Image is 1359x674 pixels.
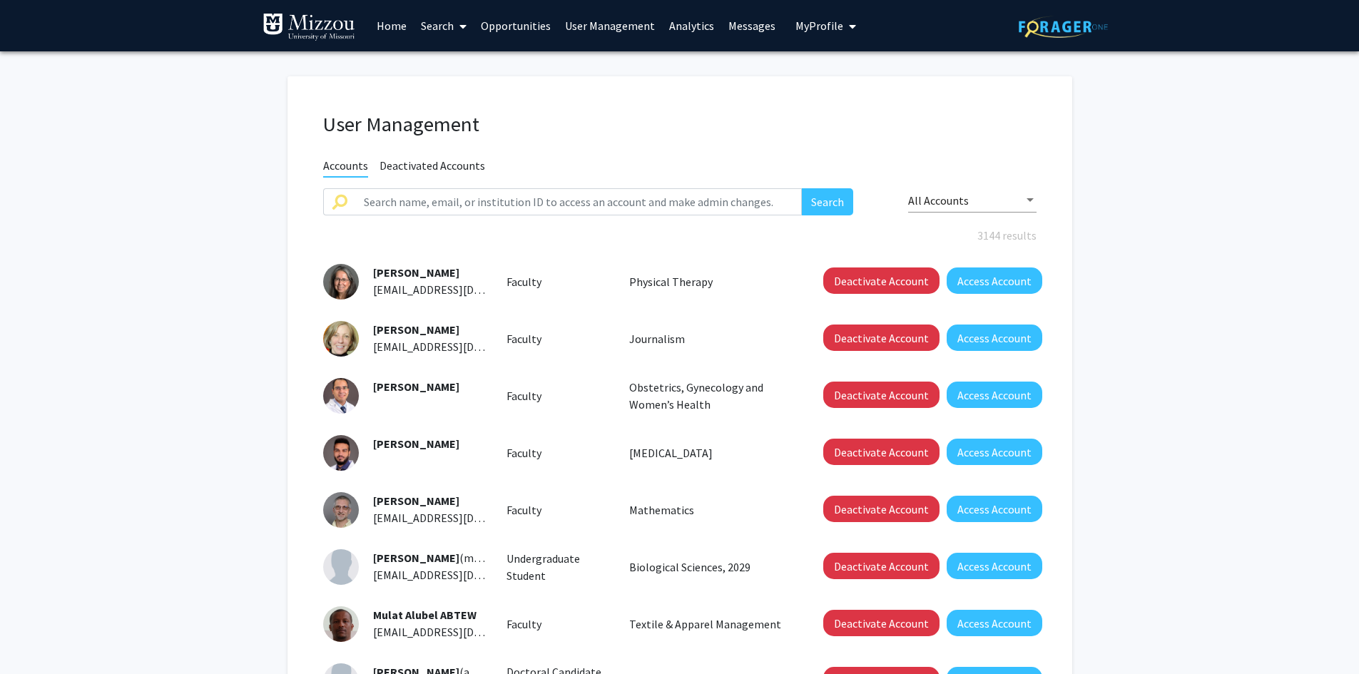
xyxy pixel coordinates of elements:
[496,501,619,519] div: Faculty
[323,606,359,642] img: Profile Picture
[629,616,792,633] p: Textile & Apparel Management
[947,553,1042,579] button: Access Account
[629,273,792,290] p: Physical Therapy
[312,227,1047,244] div: 3144 results
[373,511,547,525] span: [EMAIL_ADDRESS][DOMAIN_NAME]
[373,282,605,297] span: [EMAIL_ADDRESS][DOMAIN_NAME][US_STATE]
[370,1,414,51] a: Home
[373,551,501,565] span: (mawct)
[11,610,61,663] iframe: Chat
[721,1,783,51] a: Messages
[802,188,853,215] button: Search
[947,382,1042,408] button: Access Account
[947,439,1042,465] button: Access Account
[373,379,459,394] span: [PERSON_NAME]
[823,496,940,522] button: Deactivate Account
[947,267,1042,294] button: Access Account
[355,188,803,215] input: Search name, email, or institution ID to access an account and make admin changes.
[823,325,940,351] button: Deactivate Account
[373,568,547,582] span: [EMAIL_ADDRESS][DOMAIN_NAME]
[629,501,792,519] p: Mathematics
[323,264,359,300] img: Profile Picture
[323,492,359,528] img: Profile Picture
[662,1,721,51] a: Analytics
[629,379,792,413] p: Obstetrics, Gynecology and Women’s Health
[496,444,619,461] div: Faculty
[323,158,368,178] span: Accounts
[414,1,474,51] a: Search
[823,610,940,636] button: Deactivate Account
[947,325,1042,351] button: Access Account
[323,321,359,357] img: Profile Picture
[373,551,459,565] span: [PERSON_NAME]
[373,625,605,639] span: [EMAIL_ADDRESS][DOMAIN_NAME][US_STATE]
[323,112,1037,137] h1: User Management
[823,267,940,294] button: Deactivate Account
[263,13,355,41] img: University of Missouri Logo
[1019,16,1108,38] img: ForagerOne Logo
[629,558,792,576] p: Biological Sciences, 2029
[496,330,619,347] div: Faculty
[823,553,940,579] button: Deactivate Account
[373,322,459,337] span: [PERSON_NAME]
[629,444,792,461] p: [MEDICAL_DATA]
[496,616,619,633] div: Faculty
[373,436,459,451] span: [PERSON_NAME]
[908,193,969,208] span: All Accounts
[323,435,359,471] img: Profile Picture
[373,339,547,354] span: [EMAIL_ADDRESS][DOMAIN_NAME]
[474,1,558,51] a: Opportunities
[823,439,940,465] button: Deactivate Account
[323,378,359,414] img: Profile Picture
[558,1,662,51] a: User Management
[496,550,619,584] div: Undergraduate Student
[380,158,485,176] span: Deactivated Accounts
[795,19,843,33] span: My Profile
[323,549,359,585] img: Profile Picture
[496,273,619,290] div: Faculty
[373,608,477,622] span: Mulat Alubel ABTEW
[496,387,619,404] div: Faculty
[947,496,1042,522] button: Access Account
[373,494,459,508] span: [PERSON_NAME]
[373,265,459,280] span: [PERSON_NAME]
[629,330,792,347] p: Journalism
[947,610,1042,636] button: Access Account
[823,382,940,408] button: Deactivate Account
